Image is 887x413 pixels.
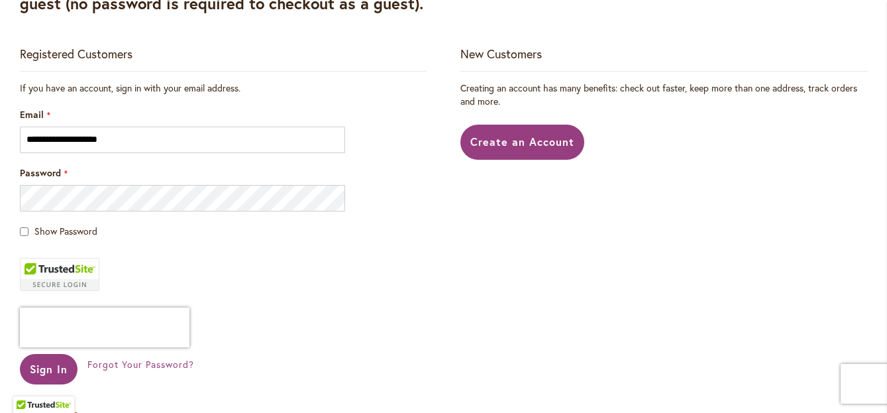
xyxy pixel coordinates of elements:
[20,258,99,291] div: TrustedSite Certified
[10,366,47,403] iframe: Launch Accessibility Center
[470,135,574,148] span: Create an Account
[20,108,44,121] span: Email
[20,308,189,347] iframe: reCAPTCHA
[20,82,427,95] div: If you have an account, sign in with your email address.
[20,166,61,179] span: Password
[460,125,584,160] a: Create an Account
[460,82,867,108] p: Creating an account has many benefits: check out faster, keep more than one address, track orders...
[20,354,78,384] button: Sign In
[87,358,193,371] span: Forgot Your Password?
[34,225,97,237] span: Show Password
[87,358,193,371] a: Forgot Your Password?
[30,362,68,376] span: Sign In
[460,46,542,62] strong: New Customers
[20,46,132,62] strong: Registered Customers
